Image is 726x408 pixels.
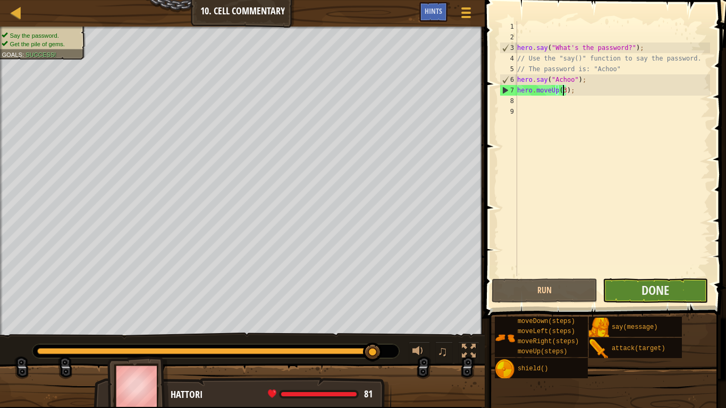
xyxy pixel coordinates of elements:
[500,32,517,42] div: 2
[518,328,575,335] span: moveLeft(steps)
[2,51,22,58] span: Goals
[364,387,373,401] span: 81
[495,359,515,379] img: portrait.png
[500,96,517,106] div: 8
[458,342,479,363] button: Toggle fullscreen
[500,21,517,32] div: 1
[500,85,517,96] div: 7
[641,282,669,299] span: Done
[26,51,56,58] span: Success!
[603,278,708,303] button: Done
[437,343,448,359] span: ♫
[435,342,453,363] button: ♫
[518,338,579,345] span: moveRight(steps)
[425,6,442,16] span: Hints
[500,42,517,53] div: 3
[500,74,517,85] div: 6
[171,388,381,402] div: Hattori
[409,342,430,363] button: Adjust volume
[495,328,515,348] img: portrait.png
[500,53,517,64] div: 4
[10,32,59,39] span: Say the password.
[612,324,657,331] span: say(message)
[10,40,65,47] span: Get the pile of gems.
[268,389,373,399] div: health: 81.0 / 81.0
[453,2,479,27] button: Show game menu
[589,318,609,338] img: portrait.png
[589,339,609,359] img: portrait.png
[518,318,575,325] span: moveDown(steps)
[22,51,26,58] span: :
[2,40,79,48] li: Get the pile of gems.
[612,345,665,352] span: attack(target)
[500,106,517,117] div: 9
[518,348,568,355] span: moveUp(steps)
[518,365,548,372] span: shield()
[492,278,597,303] button: Run
[500,64,517,74] div: 5
[2,31,79,40] li: Say the password.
